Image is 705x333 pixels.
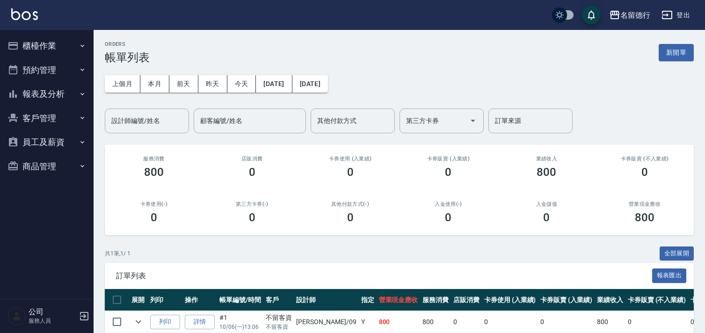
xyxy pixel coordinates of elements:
td: 0 [538,311,595,333]
th: 卡券販賣 (不入業績) [625,289,688,311]
span: 訂單列表 [116,271,652,281]
td: 0 [625,311,688,333]
p: 服務人員 [29,317,76,325]
td: #1 [217,311,263,333]
img: Person [7,307,26,326]
button: 前天 [169,75,198,93]
td: 800 [377,311,421,333]
th: 操作 [182,289,217,311]
td: 0 [451,311,482,333]
p: 不留客資 [266,323,292,331]
td: 800 [595,311,625,333]
button: [DATE] [292,75,328,93]
button: 上個月 [105,75,140,93]
h2: 營業現金應收 [607,201,683,207]
h2: 卡券販賣 (不入業績) [607,156,683,162]
h3: 800 [635,211,654,224]
td: [PERSON_NAME] /09 [294,311,358,333]
a: 報表匯出 [652,271,687,280]
h5: 公司 [29,307,76,317]
img: Logo [11,8,38,20]
th: 卡券販賣 (入業績) [538,289,595,311]
button: 報表及分析 [4,82,90,106]
h3: 帳單列表 [105,51,150,64]
button: 新開單 [659,44,694,61]
button: 預約管理 [4,58,90,82]
h2: 業績收入 [509,156,584,162]
div: 名留德行 [620,9,650,21]
h2: 店販消費 [214,156,290,162]
button: 商品管理 [4,154,90,179]
button: 本月 [140,75,169,93]
h2: 第三方卡券(-) [214,201,290,207]
button: expand row [131,315,145,329]
button: 列印 [150,315,180,329]
button: 客戶管理 [4,106,90,130]
h3: 800 [144,166,164,179]
p: 共 1 筆, 1 / 1 [105,249,131,258]
h3: 0 [543,211,550,224]
th: 客戶 [263,289,294,311]
h3: 0 [249,211,255,224]
a: 新開單 [659,48,694,57]
th: 卡券使用 (入業績) [482,289,538,311]
button: save [582,6,601,24]
h3: 0 [249,166,255,179]
button: [DATE] [256,75,292,93]
th: 帳單編號/時間 [217,289,263,311]
h3: 0 [445,211,451,224]
th: 服務消費 [420,289,451,311]
h3: 0 [347,166,354,179]
a: 詳情 [185,315,215,329]
th: 店販消費 [451,289,482,311]
th: 展開 [129,289,148,311]
h2: 入金儲值 [509,201,584,207]
td: Y [359,311,377,333]
th: 營業現金應收 [377,289,421,311]
td: 800 [420,311,451,333]
div: 不留客資 [266,313,292,323]
h2: 其他付款方式(-) [313,201,388,207]
h3: 服務消費 [116,156,192,162]
h2: 卡券使用 (入業績) [313,156,388,162]
button: 報表匯出 [652,268,687,283]
h3: 0 [151,211,157,224]
button: 今天 [227,75,256,93]
button: 員工及薪資 [4,130,90,154]
th: 列印 [148,289,182,311]
h2: ORDERS [105,41,150,47]
th: 指定 [359,289,377,311]
td: 0 [482,311,538,333]
h2: 入金使用(-) [410,201,486,207]
button: 櫃檯作業 [4,34,90,58]
h2: 卡券使用(-) [116,201,192,207]
h3: 0 [445,166,451,179]
h3: 800 [537,166,556,179]
p: 10/06 (一) 13:06 [219,323,261,331]
th: 設計師 [294,289,358,311]
button: 名留德行 [605,6,654,25]
button: 全部展開 [660,246,694,261]
button: Open [465,113,480,128]
h3: 0 [347,211,354,224]
button: 登出 [658,7,694,24]
h2: 卡券販賣 (入業績) [410,156,486,162]
h3: 0 [641,166,648,179]
button: 昨天 [198,75,227,93]
th: 業績收入 [595,289,625,311]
